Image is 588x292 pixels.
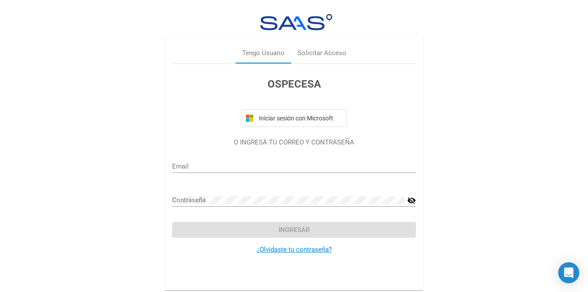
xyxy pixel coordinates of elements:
[172,137,416,148] p: O INGRESÁ TU CORREO Y CONTRASEÑA
[257,246,332,253] a: ¿Olvidaste tu contraseña?
[172,222,416,238] button: Ingresar
[257,115,343,122] span: Iniciar sesión con Microsoft
[172,76,416,92] h3: OSPECESA
[407,195,416,206] mat-icon: visibility_off
[278,226,310,234] span: Ingresar
[558,262,579,283] div: Open Intercom Messenger
[242,109,347,127] button: Iniciar sesión con Microsoft
[242,48,285,58] div: Tengo Usuario
[298,48,346,58] div: Solicitar Acceso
